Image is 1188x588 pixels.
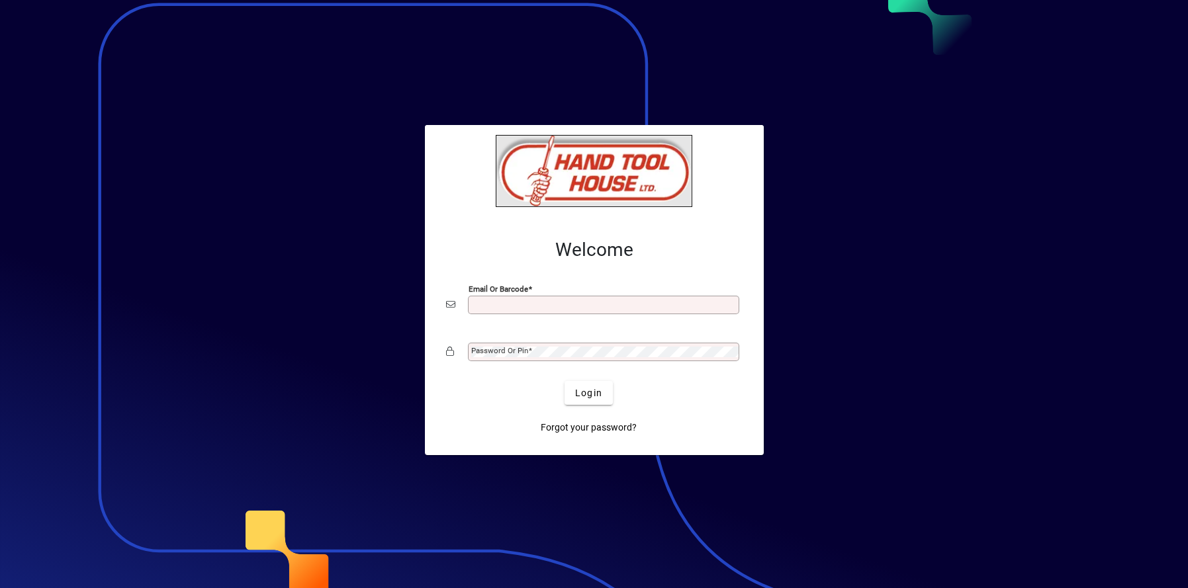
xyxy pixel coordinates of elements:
[541,421,637,435] span: Forgot your password?
[575,386,602,400] span: Login
[535,415,642,439] a: Forgot your password?
[469,284,528,294] mat-label: Email or Barcode
[565,381,613,405] button: Login
[471,346,528,355] mat-label: Password or Pin
[446,239,743,261] h2: Welcome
